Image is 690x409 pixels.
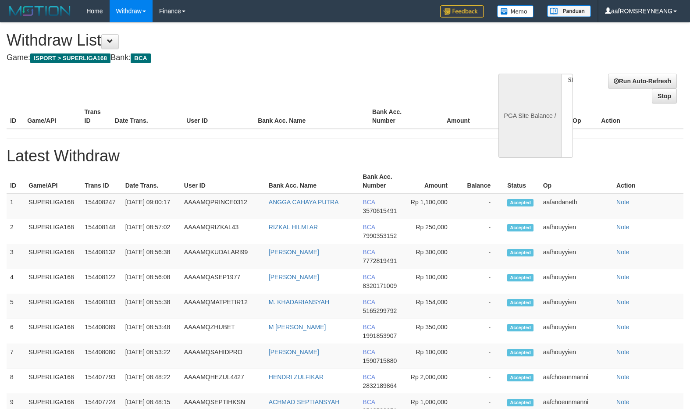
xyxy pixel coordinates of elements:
a: Note [616,324,630,331]
td: aafhouyyien [540,244,613,269]
th: Amount [406,169,461,194]
span: 5165299792 [363,307,397,314]
td: Rp 1,100,000 [406,194,461,219]
span: BCA [363,324,375,331]
td: Rp 100,000 [406,269,461,294]
a: ACHMAD SEPTIANSYAH [269,398,340,405]
th: Status [504,169,539,194]
th: Game/API [24,104,81,129]
td: Rp 350,000 [406,319,461,344]
td: 5 [7,294,25,319]
span: BCA [363,398,375,405]
td: 3 [7,244,25,269]
td: AAAAMQASEP1977 [181,269,265,294]
th: Action [613,169,683,194]
a: Note [616,299,630,306]
span: ISPORT > SUPERLIGA168 [30,53,110,63]
h1: Withdraw List [7,32,451,49]
th: ID [7,169,25,194]
th: Bank Acc. Number [359,169,406,194]
td: SUPERLIGA168 [25,269,81,294]
span: 3570615491 [363,207,397,214]
td: - [461,369,504,394]
td: aafhouyyien [540,294,613,319]
span: Accepted [507,374,534,381]
a: Run Auto-Refresh [608,74,677,89]
td: [DATE] 08:48:22 [122,369,181,394]
th: Trans ID [81,169,121,194]
th: Balance [483,104,536,129]
a: Note [616,249,630,256]
td: 8 [7,369,25,394]
th: User ID [183,104,254,129]
td: Rp 2,000,000 [406,369,461,394]
td: 154408089 [81,319,121,344]
span: Accepted [507,224,534,231]
th: Amount [426,104,483,129]
td: aafhouyyien [540,319,613,344]
td: Rp 154,000 [406,294,461,319]
a: Note [616,274,630,281]
td: AAAAMQPRINCE0312 [181,194,265,219]
td: SUPERLIGA168 [25,194,81,219]
span: Accepted [507,249,534,256]
h4: Game: Bank: [7,53,451,62]
span: BCA [363,373,375,381]
a: Note [616,373,630,381]
span: Accepted [507,324,534,331]
td: [DATE] 08:55:38 [122,294,181,319]
div: PGA Site Balance / [498,74,562,158]
td: [DATE] 08:53:48 [122,319,181,344]
th: Bank Acc. Name [254,104,369,129]
td: 154408148 [81,219,121,244]
a: Note [616,349,630,356]
td: aafhouyyien [540,344,613,369]
th: Bank Acc. Name [265,169,359,194]
td: 154408132 [81,244,121,269]
span: 7990353152 [363,232,397,239]
td: - [461,344,504,369]
td: - [461,294,504,319]
td: [DATE] 08:53:22 [122,344,181,369]
a: M [PERSON_NAME] [269,324,326,331]
td: aafchoeunmanni [540,369,613,394]
td: 154408080 [81,344,121,369]
td: 154408122 [81,269,121,294]
span: Accepted [507,274,534,281]
a: Note [616,224,630,231]
span: Accepted [507,349,534,356]
td: AAAAMQRIZKAL43 [181,219,265,244]
span: BCA [131,53,150,63]
th: Bank Acc. Number [369,104,426,129]
td: 7 [7,344,25,369]
span: BCA [363,349,375,356]
th: Date Trans. [111,104,183,129]
td: aafhouyyien [540,269,613,294]
span: 8320171009 [363,282,397,289]
td: [DATE] 08:57:02 [122,219,181,244]
td: 4 [7,269,25,294]
td: Rp 250,000 [406,219,461,244]
td: 154408103 [81,294,121,319]
td: SUPERLIGA168 [25,344,81,369]
th: Balance [461,169,504,194]
td: aafhouyyien [540,219,613,244]
td: AAAAMQKUDALARI99 [181,244,265,269]
th: Game/API [25,169,81,194]
td: SUPERLIGA168 [25,369,81,394]
h1: Latest Withdraw [7,147,683,165]
a: M. KHADARIANSYAH [269,299,329,306]
td: [DATE] 09:00:17 [122,194,181,219]
td: AAAAMQMATPETIR12 [181,294,265,319]
span: BCA [363,274,375,281]
th: Action [598,104,683,129]
td: AAAAMQZHUBET [181,319,265,344]
span: 1991853907 [363,332,397,339]
a: RIZKAL HILMI AR [269,224,318,231]
td: - [461,244,504,269]
a: Note [616,199,630,206]
th: Op [569,104,598,129]
td: 1 [7,194,25,219]
td: aafandaneth [540,194,613,219]
th: Op [540,169,613,194]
